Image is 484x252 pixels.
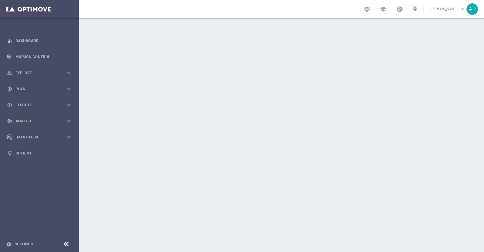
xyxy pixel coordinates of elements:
a: Settings [15,242,33,246]
div: Mission Control [7,49,71,65]
span: Analyze [15,119,65,123]
i: keyboard_arrow_right [65,102,71,108]
i: play_circle_outline [7,102,12,108]
div: Dashboard [7,33,71,49]
div: Optibot [7,145,71,161]
i: keyboard_arrow_right [65,134,71,140]
button: Data Studio keyboard_arrow_right [7,135,71,140]
div: AP [466,3,478,15]
span: Execute [15,103,65,107]
span: Data Studio [15,135,65,139]
button: play_circle_outline Execute keyboard_arrow_right [7,103,71,108]
i: keyboard_arrow_right [65,70,71,76]
button: gps_fixed Plan keyboard_arrow_right [7,87,71,91]
a: Optibot [15,145,71,161]
button: equalizer Dashboard [7,38,71,43]
i: keyboard_arrow_right [65,86,71,92]
div: Analyze [7,118,65,124]
i: keyboard_arrow_right [65,118,71,124]
div: Plan [7,86,65,92]
button: track_changes Analyze keyboard_arrow_right [7,119,71,124]
a: Dashboard [15,33,71,49]
i: track_changes [7,118,12,124]
span: Plan [15,87,65,91]
a: [PERSON_NAME]keyboard_arrow_down [430,5,466,14]
i: lightbulb [7,151,12,156]
button: person_search Explore keyboard_arrow_right [7,71,71,75]
a: Mission Control [15,49,71,65]
button: Mission Control [7,55,71,59]
span: keyboard_arrow_down [459,6,466,12]
button: lightbulb Optibot [7,151,71,156]
i: person_search [7,70,12,76]
span: Explore [15,71,65,75]
i: equalizer [7,38,12,44]
i: gps_fixed [7,86,12,92]
span: school [380,6,387,12]
div: Data Studio [7,134,65,140]
div: Execute [7,102,65,108]
i: settings [6,241,11,247]
div: Explore [7,70,65,76]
